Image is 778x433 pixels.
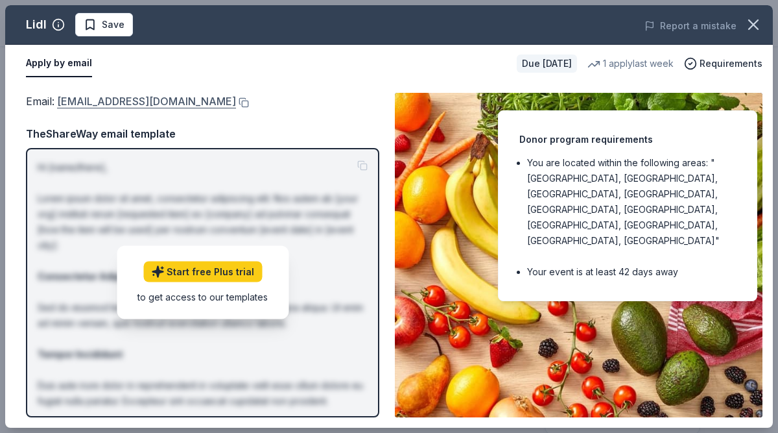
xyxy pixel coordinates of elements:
[527,264,736,280] li: Your event is at least 42 days away
[38,349,123,360] strong: Tempor Incididunt
[102,17,124,32] span: Save
[57,93,236,110] a: [EMAIL_ADDRESS][DOMAIN_NAME]
[684,56,762,71] button: Requirements
[519,132,736,147] div: Donor program requirements
[644,18,737,34] button: Report a mistake
[26,95,236,108] span: Email :
[38,271,149,282] strong: Consectetur Adipiscing
[517,55,577,73] div: Due [DATE]
[75,13,133,36] button: Save
[587,56,674,71] div: 1 apply last week
[395,93,762,417] img: Image for Lidl
[137,290,268,304] div: to get access to our templates
[143,262,262,282] a: Start free Plus trial
[26,125,379,142] div: TheShareWay email template
[527,155,736,249] li: You are located within the following areas: "[GEOGRAPHIC_DATA], [GEOGRAPHIC_DATA], [GEOGRAPHIC_DA...
[700,56,762,71] span: Requirements
[26,50,92,77] button: Apply by email
[26,14,47,35] div: Lidl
